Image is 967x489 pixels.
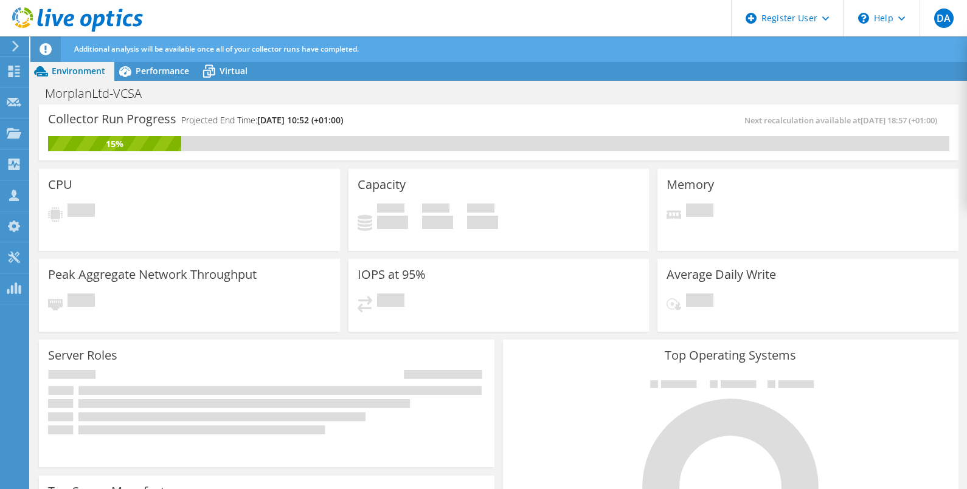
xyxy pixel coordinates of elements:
[68,203,95,220] span: Pending
[686,203,713,220] span: Pending
[74,44,359,54] span: Additional analysis will be available once all of your collector runs have completed.
[220,65,248,77] span: Virtual
[377,216,408,229] h4: 0 GiB
[48,268,257,281] h3: Peak Aggregate Network Throughput
[422,216,453,229] h4: 0 GiB
[858,13,869,24] svg: \n
[377,203,404,216] span: Used
[52,65,105,77] span: Environment
[934,9,954,28] span: DA
[861,115,937,126] span: [DATE] 18:57 (+01:00)
[68,293,95,310] span: Pending
[467,216,498,229] h4: 0 GiB
[257,114,343,126] span: [DATE] 10:52 (+01:00)
[667,178,714,191] h3: Memory
[686,293,713,310] span: Pending
[667,268,776,281] h3: Average Daily Write
[744,115,943,126] span: Next recalculation available at
[48,349,117,362] h3: Server Roles
[181,114,343,127] h4: Projected End Time:
[467,203,494,216] span: Total
[422,203,449,216] span: Free
[358,268,426,281] h3: IOPS at 95%
[40,87,161,100] h1: MorplanLtd-VCSA
[512,349,949,362] h3: Top Operating Systems
[136,65,189,77] span: Performance
[48,137,181,151] div: 15%
[48,178,72,191] h3: CPU
[358,178,406,191] h3: Capacity
[377,293,404,310] span: Pending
